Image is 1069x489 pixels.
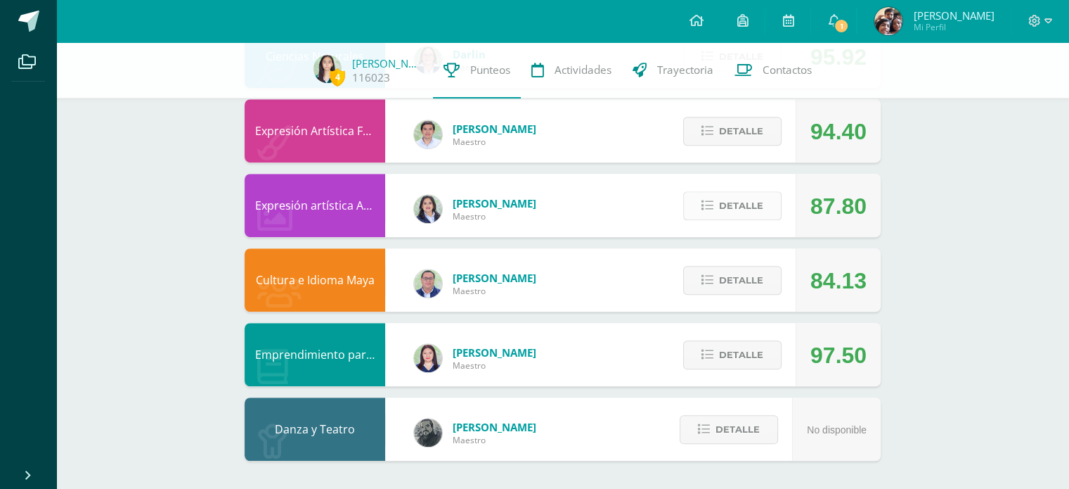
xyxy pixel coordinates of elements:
span: 4 [330,68,345,86]
img: a452c7054714546f759a1a740f2e8572.png [414,344,442,372]
a: Trayectoria [622,42,724,99]
div: Expresión artística ARTES PLÁSTICAS [245,174,385,237]
div: Danza y Teatro [245,398,385,461]
a: Actividades [521,42,622,99]
span: Contactos [763,63,812,77]
button: Detalle [683,191,782,220]
div: Cultura e Idioma Maya [245,248,385,312]
span: [PERSON_NAME] [913,8,994,23]
button: Detalle [683,117,782,146]
span: Maestro [453,360,536,371]
div: Emprendimiento para la Productividad [245,323,385,386]
span: [PERSON_NAME] [453,196,536,210]
div: Expresión Artística FORMACIÓN MUSICAL [245,99,385,163]
span: Maestro [453,285,536,297]
span: No disponible [807,424,867,436]
button: Detalle [680,415,778,444]
button: Detalle [683,266,782,295]
span: Trayectoria [657,63,713,77]
span: Detalle [719,118,763,144]
img: 403bb2e11fc21245f63eedc37d9b59df.png [313,55,342,83]
a: Contactos [724,42,822,99]
span: Mi Perfil [913,21,994,33]
div: 84.13 [810,249,867,312]
span: Detalle [719,267,763,293]
span: Detalle [715,417,760,443]
span: Maestro [453,136,536,148]
button: Detalle [683,341,782,369]
span: Actividades [555,63,611,77]
a: 116023 [352,70,390,85]
span: Detalle [719,342,763,368]
div: 87.80 [810,174,867,238]
div: 97.50 [810,324,867,387]
span: Maestro [453,210,536,222]
span: [PERSON_NAME] [453,345,536,360]
span: Maestro [453,434,536,446]
span: [PERSON_NAME] [453,420,536,434]
span: [PERSON_NAME] [453,271,536,285]
img: 4a4aaf78db504b0aa81c9e1154a6f8e5.png [414,195,442,223]
span: Punteos [470,63,510,77]
a: [PERSON_NAME] [352,56,422,70]
div: 94.40 [810,100,867,163]
span: [PERSON_NAME] [453,122,536,136]
img: 8ba24283638e9cc0823fe7e8b79ee805.png [414,419,442,447]
a: Punteos [433,42,521,99]
img: 2888544038d106339d2fbd494f6dd41f.png [874,7,902,35]
img: c1c1b07ef08c5b34f56a5eb7b3c08b85.png [414,269,442,298]
span: 1 [834,18,849,34]
img: 8e3dba6cfc057293c5db5c78f6d0205d.png [414,120,442,148]
span: Detalle [719,193,763,219]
